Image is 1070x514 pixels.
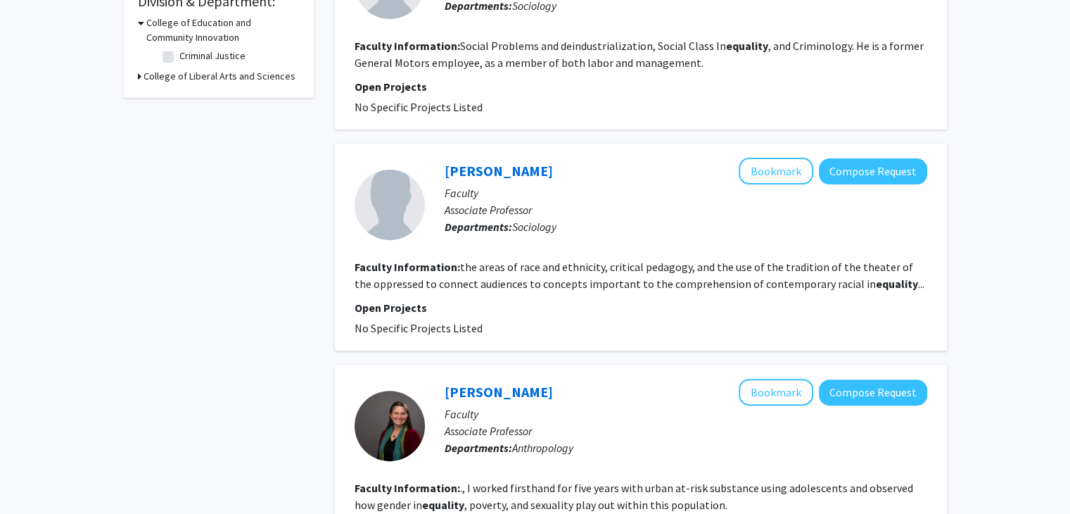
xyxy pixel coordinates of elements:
[445,162,553,180] a: [PERSON_NAME]
[355,100,483,114] span: No Specific Projects Listed
[445,184,927,201] p: Faculty
[512,220,556,234] span: Sociology
[355,260,460,274] b: Faculty Information:
[355,78,927,95] p: Open Projects
[819,158,927,184] button: Compose Request to Jennifer Stewart
[512,441,573,455] span: Anthropology
[355,481,460,495] b: Faculty Information:
[726,39,768,53] b: equality
[146,15,300,45] h3: College of Education and Community Innovation
[355,39,460,53] b: Faculty Information:
[876,277,918,291] b: equality
[739,379,813,406] button: Add Kristin Hedges to Bookmarks
[11,451,60,503] iframe: Chat
[355,39,924,70] fg-read-more: Social Problems and deindustrialization, Social Class In , and Criminology. He is a former Genera...
[445,201,927,218] p: Associate Professor
[355,260,924,291] fg-read-more: the areas of race and ethnicity, critical pedagogy, and the use of the tradition of the theater o...
[819,380,927,406] button: Compose Request to Kristin Hedges
[422,498,464,512] b: equality
[445,220,512,234] b: Departments:
[445,383,553,401] a: [PERSON_NAME]
[445,422,927,439] p: Associate Professor
[355,299,927,316] p: Open Projects
[445,406,927,422] p: Faculty
[355,481,913,512] fg-read-more: ., I worked firsthand for five years with urban at-risk substance using adolescents and observed ...
[179,49,246,63] label: Criminal Justice
[144,69,295,84] h3: College of Liberal Arts and Sciences
[739,158,813,184] button: Add Jennifer Stewart to Bookmarks
[445,441,512,455] b: Departments:
[355,321,483,335] span: No Specific Projects Listed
